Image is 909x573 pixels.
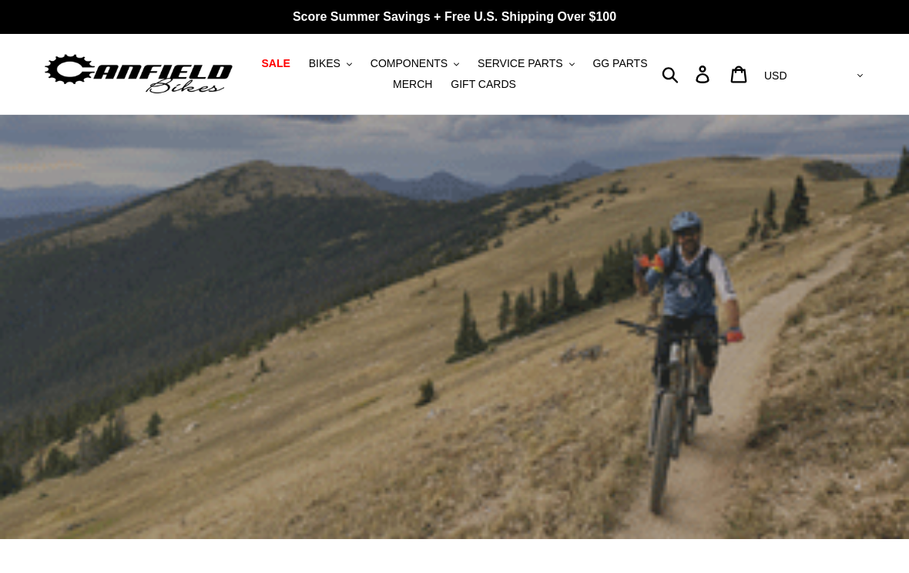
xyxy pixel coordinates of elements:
button: COMPONENTS [363,53,467,74]
button: SERVICE PARTS [470,53,582,74]
a: MERCH [385,74,440,95]
a: GIFT CARDS [443,74,524,95]
button: BIKES [301,53,360,74]
span: SALE [261,57,290,70]
span: GG PARTS [592,57,647,70]
img: Canfield Bikes [42,50,235,99]
span: BIKES [309,57,340,70]
span: GIFT CARDS [451,78,516,91]
span: MERCH [393,78,432,91]
a: GG PARTS [585,53,655,74]
a: SALE [253,53,297,74]
span: SERVICE PARTS [478,57,562,70]
span: COMPONENTS [371,57,448,70]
